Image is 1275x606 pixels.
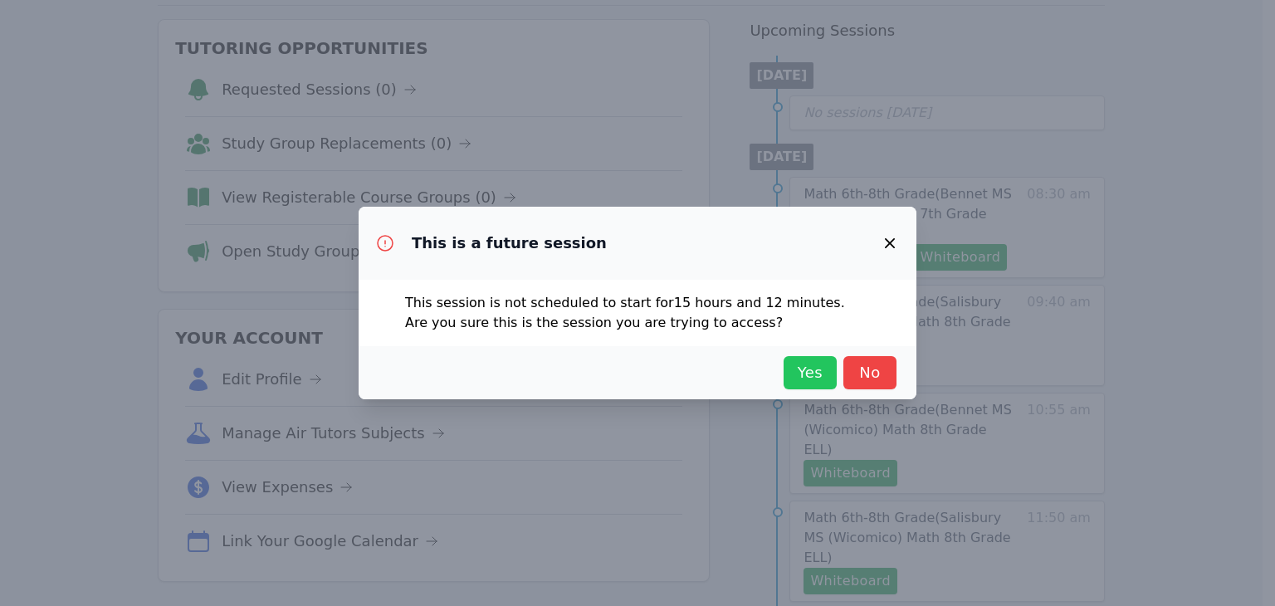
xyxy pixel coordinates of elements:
[843,356,896,389] button: No
[852,361,888,384] span: No
[784,356,837,389] button: Yes
[792,361,828,384] span: Yes
[405,293,870,333] p: This session is not scheduled to start for 15 hours and 12 minutes . Are you sure this is the ses...
[412,233,607,253] h3: This is a future session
